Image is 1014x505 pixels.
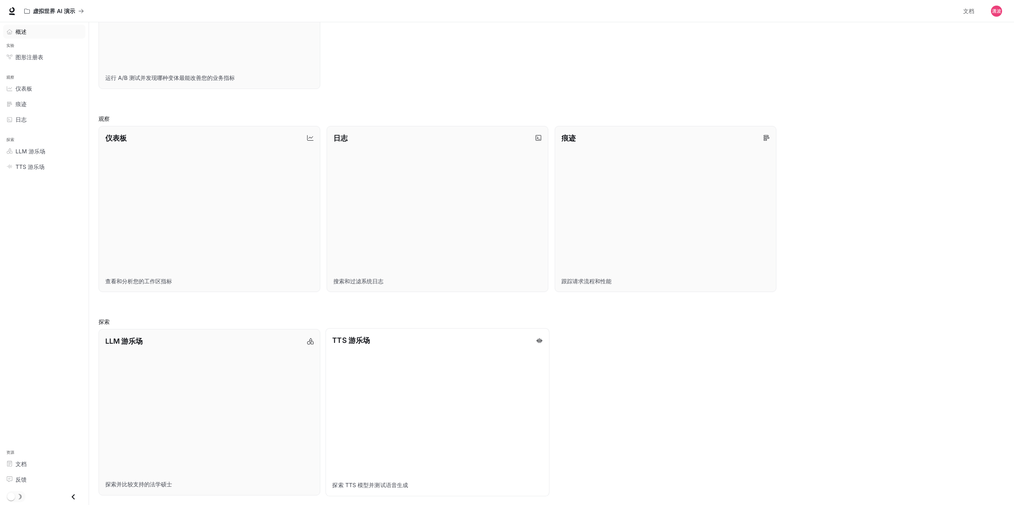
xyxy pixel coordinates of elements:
[3,457,85,471] a: 文档
[15,28,27,35] font: 概述
[6,75,15,80] font: 观察
[6,450,15,455] font: 资源
[7,492,15,501] span: 暗模式切换
[99,318,110,325] font: 探索
[105,134,127,142] font: 仪表板
[555,126,776,292] a: 痕迹跟踪请求流程和性能
[332,482,408,488] font: 探索 TTS 模型并测试语音生成
[333,134,348,142] font: 日志
[3,160,85,174] a: TTS 游乐场
[99,329,320,495] a: LLM 游乐场探索并比较支持的法学硕士
[21,3,87,19] button: 所有工作区
[327,126,548,292] a: 日志搜索和过滤系统日志
[989,3,1004,19] button: 用户头像
[6,43,15,48] font: 实验
[333,278,383,284] font: 搜索和过滤系统日志
[963,8,974,14] font: 文档
[33,8,75,14] font: 虚拟世界 AI 演示
[3,472,85,486] a: 反馈
[105,481,172,488] font: 探索并比较支持的法学硕士
[325,328,550,496] a: TTS 游乐场探索 TTS 模型并测试语音生成
[15,85,32,92] font: 仪表板
[6,137,15,142] font: 探索
[99,115,110,122] font: 观察
[561,134,576,142] font: 痕迹
[64,489,82,505] button: 关闭抽屉
[3,112,85,126] a: 日志
[15,116,27,123] font: 日志
[3,50,85,64] a: 图形注册表
[99,126,320,292] a: 仪表板查看和分析您的工作区指标
[960,3,985,19] a: 文档
[15,54,43,60] font: 图形注册表
[15,148,45,155] font: LLM 游乐场
[105,74,235,81] font: 运行 A/B 测试并发现哪种变体最能改善您的业务指标
[991,6,1002,17] img: 用户头像
[332,336,370,344] font: TTS 游乐场
[15,476,27,483] font: 反馈
[15,460,27,467] font: 文档
[561,278,611,284] font: 跟踪请求流程和性能
[3,97,85,111] a: 痕迹
[15,101,27,107] font: 痕迹
[3,81,85,95] a: 仪表板
[3,25,85,39] a: 概述
[3,144,85,158] a: LLM 游乐场
[15,163,45,170] font: TTS 游乐场
[105,337,143,345] font: LLM 游乐场
[105,278,172,284] font: 查看和分析您的工作区指标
